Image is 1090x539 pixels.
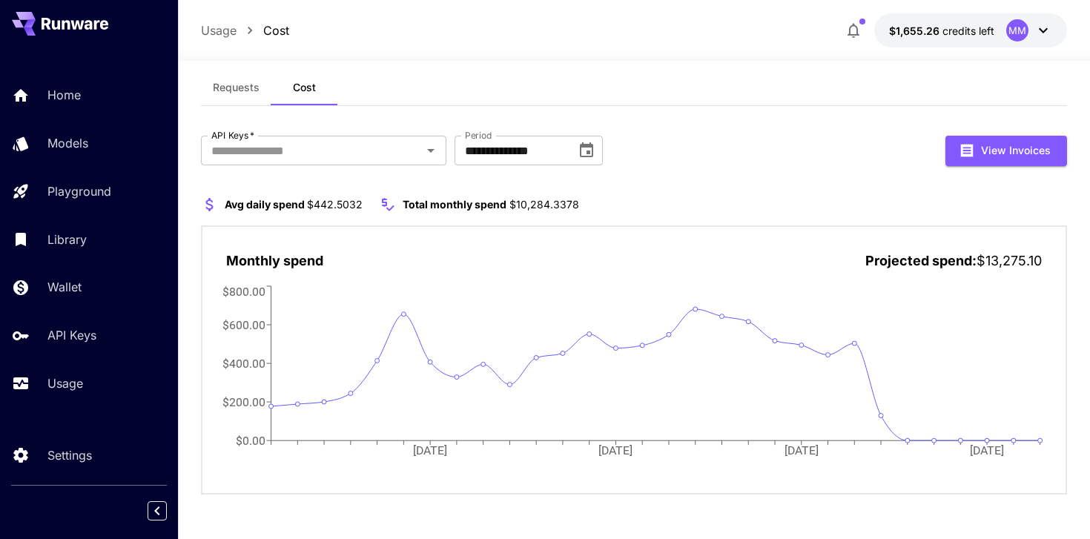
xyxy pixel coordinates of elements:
span: Avg daily spend [225,198,305,211]
span: $10,284.3378 [509,198,579,211]
span: Total monthly spend [403,198,506,211]
span: $13,275.10 [977,253,1042,268]
span: credits left [942,24,994,37]
div: $1,655.26178 [889,23,994,39]
tspan: [DATE] [971,443,1005,457]
a: Usage [201,22,237,39]
tspan: $200.00 [222,395,265,409]
button: Collapse sidebar [148,501,167,520]
tspan: $800.00 [222,284,265,298]
tspan: $0.00 [235,434,265,448]
p: Monthly spend [226,251,323,271]
tspan: [DATE] [413,443,447,457]
a: Cost [263,22,289,39]
a: View Invoices [945,142,1067,156]
button: Choose date, selected date is Sep 1, 2025 [572,136,601,165]
button: View Invoices [945,136,1067,166]
span: Cost [293,81,316,94]
p: Wallet [47,278,82,296]
span: Requests [213,81,260,94]
span: $1,655.26 [889,24,942,37]
p: Playground [47,182,111,200]
label: API Keys [211,129,254,142]
button: $1,655.26178MM [874,13,1067,47]
p: Usage [47,374,83,392]
tspan: [DATE] [785,443,819,457]
span: Projected spend: [865,253,977,268]
tspan: [DATE] [599,443,633,457]
button: Open [420,140,441,161]
label: Period [465,129,492,142]
p: Settings [47,446,92,464]
tspan: $600.00 [222,317,265,331]
p: Library [47,231,87,248]
p: Home [47,86,81,104]
tspan: $400.00 [222,356,265,370]
p: Models [47,134,88,152]
span: $442.5032 [307,198,363,211]
div: Collapse sidebar [159,497,178,524]
nav: breadcrumb [201,22,289,39]
p: API Keys [47,326,96,344]
div: MM [1006,19,1028,42]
